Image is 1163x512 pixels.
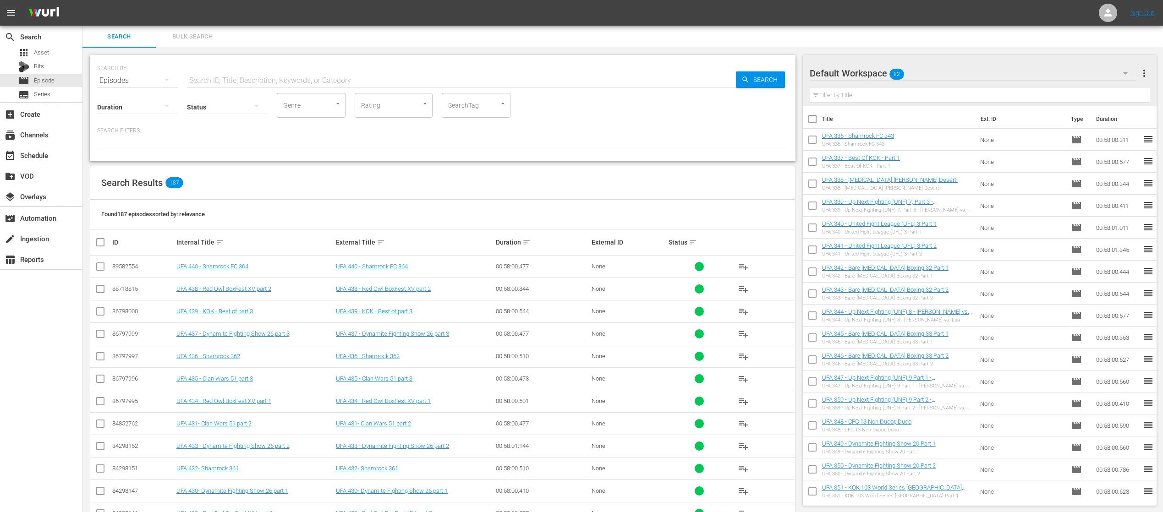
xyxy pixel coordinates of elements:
button: Open [421,99,429,108]
a: UFA 432- Shamrock 361 [176,465,239,472]
a: UFA 440 - Shamrock FC 364 [176,263,248,270]
div: None [592,285,665,292]
span: reorder [1143,419,1154,430]
div: 00:58:00.473 [496,375,589,382]
span: sort [377,238,385,246]
div: 86797995 [112,398,174,404]
button: Search [736,71,785,88]
span: Bits [34,62,44,71]
a: UFA 438 - Red Owl BoxFest XV part 2 [336,285,431,292]
span: reorder [1143,156,1154,167]
span: Search [88,32,150,42]
div: UFA 351 - KOK 103 World Series [GEOGRAPHIC_DATA] Part 1 [822,493,973,499]
span: reorder [1143,310,1154,321]
div: Episodes [97,68,178,93]
span: playlist_add [738,351,749,362]
td: 00:58:00.577 [1092,305,1143,327]
span: Episode [1071,420,1082,431]
span: reorder [1143,332,1154,343]
img: ans4CAIJ8jUAAAAAAAAAAAAAAAAAAAAAAAAgQb4GAAAAAAAAAAAAAAAAAAAAAAAAJMjXAAAAAAAAAAAAAAAAAAAAAAAAgAT5G... [22,2,66,24]
td: 00:58:00.411 [1092,195,1143,217]
div: 00:58:00.844 [496,285,589,292]
a: UFA 431- Clan Wars 51 part 2 [176,420,252,427]
th: Type [1065,106,1091,132]
span: Episode [1071,464,1082,475]
a: UFA 350 - Dynamite Fighting Show 20 Part 2 [822,462,936,469]
span: Episode [1071,266,1082,277]
div: UFA 346 - Bare [MEDICAL_DATA] Boxing 33 Part 2 [822,361,949,367]
a: UFA 431- Clan Wars 51 part 2 [336,420,411,427]
span: Episode [1071,178,1082,189]
button: Open [499,99,507,108]
a: UFA 351 - KOK 103 World Series [GEOGRAPHIC_DATA] Part 1 [822,484,966,498]
td: None [976,480,1068,502]
button: playlist_add [732,300,754,322]
a: UFA 433 - Dynamite Fighting Show 26 part 2 [176,442,290,449]
span: reorder [1143,266,1154,277]
td: None [976,436,1068,458]
td: None [976,458,1068,480]
span: Series [34,90,50,99]
span: playlist_add [738,485,749,496]
div: 86798000 [112,308,174,315]
div: 00:58:00.410 [496,487,589,494]
div: External ID [592,239,665,246]
a: UFA 337 - Best Of KOK - Part 1 [822,154,900,161]
span: playlist_add [738,418,749,429]
div: None [592,420,665,427]
th: Ext. ID [975,106,1065,132]
td: None [976,173,1068,195]
span: sort [689,238,697,246]
span: more_vert [1139,68,1150,79]
div: 84298147 [112,487,174,494]
a: UFA 439 - KOK - Best of part 3 [336,308,412,315]
span: Episode [1071,134,1082,145]
span: Episode [1071,442,1082,453]
div: 86797999 [112,330,174,337]
td: 00:58:00.410 [1092,392,1143,414]
span: Channels [5,130,16,141]
a: UFA 435 - Clan Wars 51 part 3 [336,375,412,382]
td: None [976,349,1068,370]
td: None [976,239,1068,261]
td: 00:58:00.311 [1092,129,1143,151]
span: Episode [1071,244,1082,255]
div: 00:58:01.144 [496,442,589,449]
a: UFA 340 - United Fight League (UFL) 3 Part 1 [822,220,937,227]
div: 89582554 [112,263,174,270]
span: playlist_add [738,261,749,272]
span: Reports [5,254,16,265]
td: 00:58:00.353 [1092,327,1143,349]
span: reorder [1143,222,1154,233]
span: Episode [1071,222,1082,233]
a: UFA 348 - CFC 13 Non Ducor, Duco [822,418,911,425]
span: Ingestion [5,234,16,245]
button: playlist_add [732,345,754,367]
span: reorder [1143,178,1154,189]
div: Status [669,237,730,248]
td: None [976,370,1068,392]
td: None [976,129,1068,151]
td: None [976,305,1068,327]
div: None [592,442,665,449]
td: None [976,151,1068,173]
div: 88718815 [112,285,174,292]
a: UFA 436 - Shamrock 362 [336,353,400,359]
span: playlist_add [738,441,749,452]
span: Episode [1071,376,1082,387]
div: ID [112,239,174,246]
span: Episode [1071,310,1082,321]
div: UFA 339 - Up Next Fighting (UNF) 7, Part 3 - [PERSON_NAME] vs. [PERSON_NAME] [822,207,973,213]
span: Automation [5,213,16,224]
span: reorder [1143,398,1154,409]
td: None [976,414,1068,436]
a: UFA 347 - Up Next Fighting (UNF) 9 Part 1 - [PERSON_NAME] vs. [PERSON_NAME] [822,374,935,388]
span: Bulk Search [161,32,224,42]
button: playlist_add [732,480,754,502]
a: UFA 437 - Dynamite Fighting Show 26 part 3 [336,330,449,337]
div: Default Workspace [810,60,1136,86]
a: UFA 438 - Red Owl BoxFest XV part 2 [176,285,271,292]
div: UFA 345 - Bare [MEDICAL_DATA] Boxing 33 Part 1 [822,339,949,345]
a: UFA 344 - Up Next Fighting (UNF) 8 - [PERSON_NAME] vs. Lua [822,308,973,322]
span: reorder [1143,288,1154,299]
